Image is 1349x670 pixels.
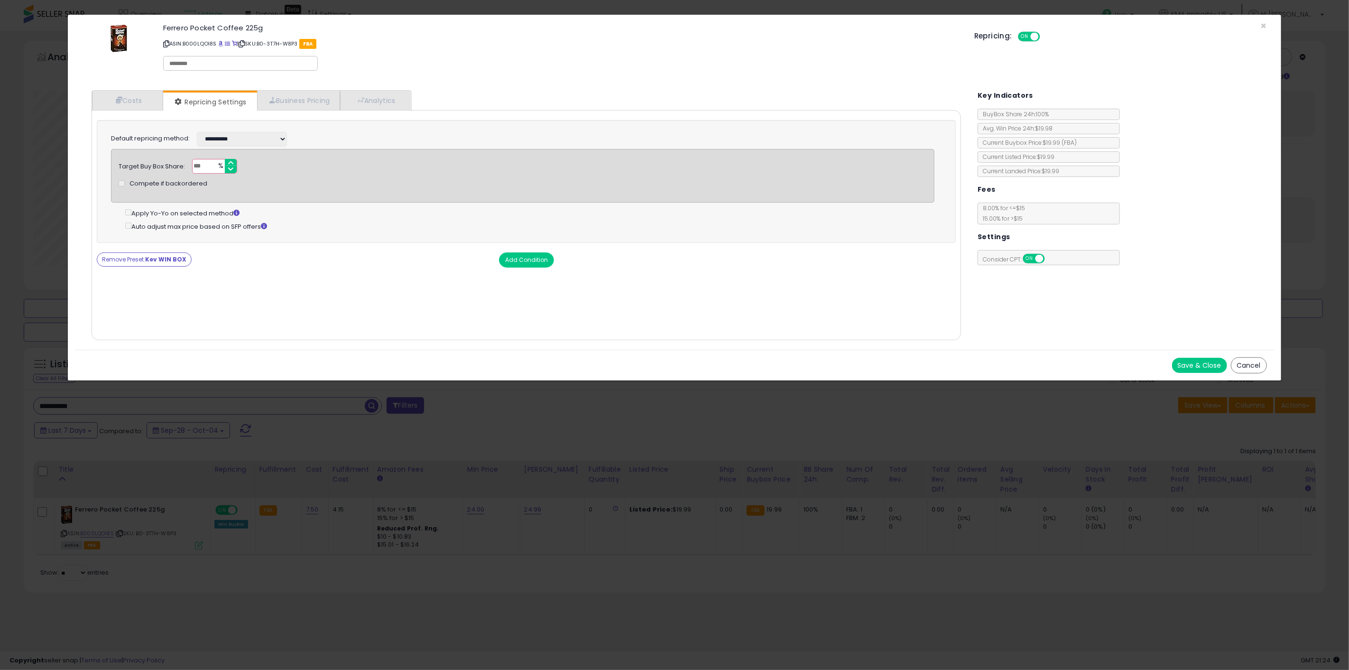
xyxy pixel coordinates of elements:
[1261,19,1267,33] span: ×
[119,159,185,171] div: Target Buy Box Share:
[299,39,317,49] span: FBA
[163,93,256,112] a: Repricing Settings
[232,40,237,47] a: Your listing only
[125,221,934,231] div: Auto adjust max price based on SFP offers
[129,179,207,188] span: Compete if backordered
[1062,139,1077,147] span: ( FBA )
[125,207,934,218] div: Apply Yo-Yo on selected method
[978,214,1023,223] span: 15.00 % for > $15
[978,124,1053,132] span: Avg. Win Price 24h: $19.98
[257,91,340,110] a: Business Pricing
[111,134,190,143] label: Default repricing method:
[978,204,1025,223] span: 8.00 % for <= $15
[213,159,228,174] span: %
[1172,358,1227,373] button: Save & Close
[978,110,1049,118] span: BuyBox Share 24h: 100%
[978,255,1057,263] span: Consider CPT:
[163,36,960,51] p: ASIN: B000LQOI8S | SKU: B0-3T7H-W8P3
[97,252,192,267] button: Remove Preset:
[110,24,128,53] img: 51EjzNfp5iL._SL60_.jpg
[499,252,554,268] button: Add Condition
[340,91,410,110] a: Analytics
[225,40,230,47] a: All offer listings
[218,40,223,47] a: BuyBox page
[145,255,186,263] strong: Kev WIN BOX
[978,153,1054,161] span: Current Listed Price: $19.99
[978,231,1010,243] h5: Settings
[1038,33,1053,41] span: OFF
[978,184,996,195] h5: Fees
[1044,255,1059,263] span: OFF
[1019,33,1031,41] span: ON
[1231,357,1267,373] button: Cancel
[1043,139,1077,147] span: $19.99
[974,32,1012,40] h5: Repricing:
[978,90,1033,102] h5: Key Indicators
[978,167,1059,175] span: Current Landed Price: $19.99
[978,139,1077,147] span: Current Buybox Price:
[1024,255,1036,263] span: ON
[163,24,960,31] h3: Ferrero Pocket Coffee 225g
[92,91,163,110] a: Costs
